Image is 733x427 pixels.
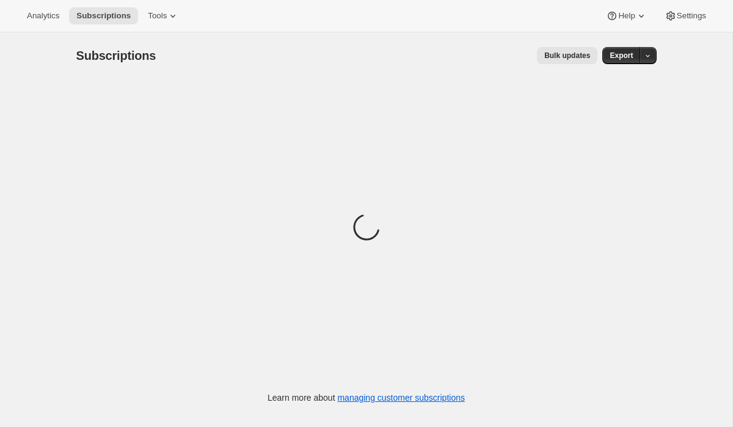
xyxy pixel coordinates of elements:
[657,7,713,24] button: Settings
[677,11,706,21] span: Settings
[69,7,138,24] button: Subscriptions
[20,7,67,24] button: Analytics
[610,51,633,60] span: Export
[268,392,465,404] p: Learn more about
[76,49,156,62] span: Subscriptions
[76,11,131,21] span: Subscriptions
[148,11,167,21] span: Tools
[337,393,465,403] a: managing customer subscriptions
[140,7,186,24] button: Tools
[27,11,59,21] span: Analytics
[618,11,635,21] span: Help
[537,47,597,64] button: Bulk updates
[599,7,654,24] button: Help
[602,47,640,64] button: Export
[544,51,590,60] span: Bulk updates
